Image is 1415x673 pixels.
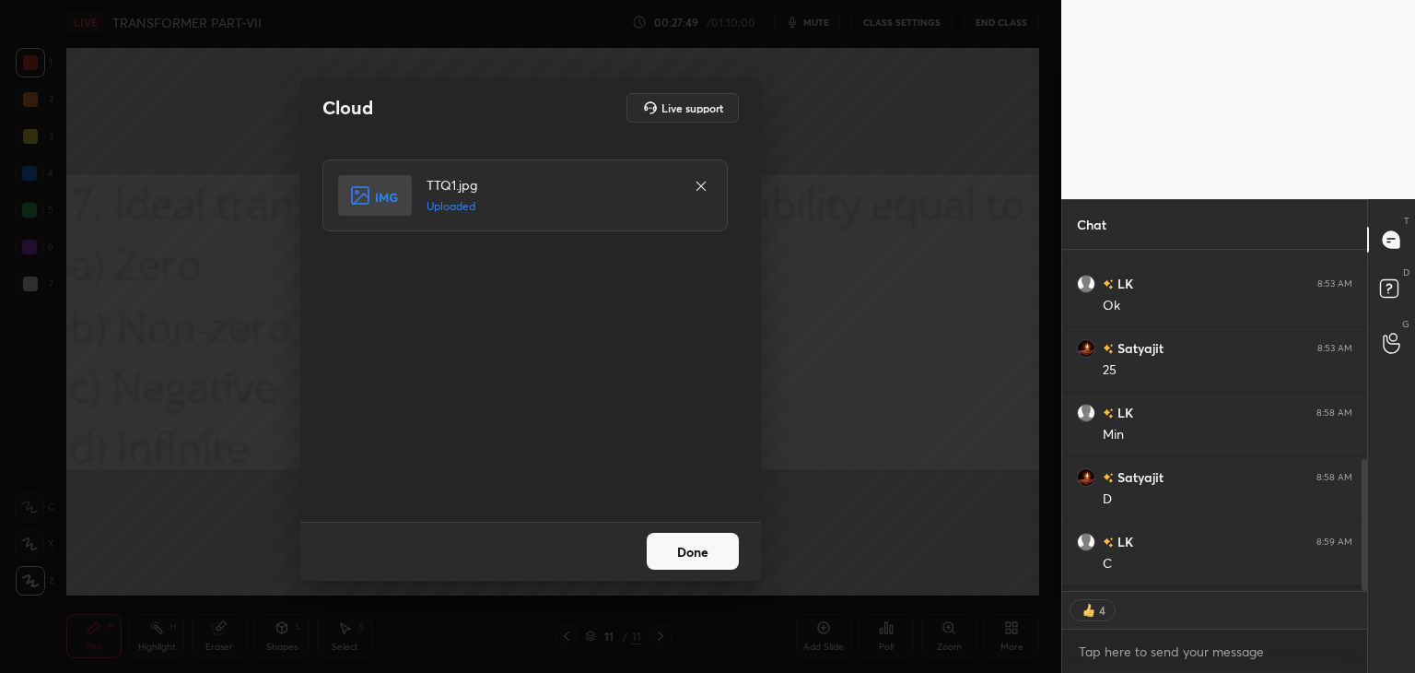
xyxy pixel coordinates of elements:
[1114,274,1133,293] h6: LK
[1316,537,1352,548] div: 8:59 AM
[1403,266,1409,279] p: D
[1317,343,1352,354] div: 8:53 AM
[1103,408,1114,419] img: no-rating-badge.077c3623.svg
[1103,555,1352,573] div: C
[1080,601,1098,620] img: thumbs_up.png
[1077,533,1095,551] img: default.png
[427,175,675,195] h4: TTQ1.jpg
[1316,472,1352,483] div: 8:58 AM
[1114,403,1133,422] h6: LK
[1317,278,1352,289] div: 8:53 AM
[1062,200,1121,249] p: Chat
[1077,275,1095,293] img: default.png
[1103,426,1352,444] div: Min
[647,533,739,570] button: Done
[1103,361,1352,380] div: 25
[661,102,723,113] h5: Live support
[1062,250,1367,592] div: grid
[1103,279,1114,289] img: no-rating-badge.077c3623.svg
[1098,603,1105,618] div: 4
[427,198,675,215] h5: Uploaded
[1103,297,1352,315] div: Ok
[1077,468,1095,487] img: daa425374cb446028a250903ee68cc3a.jpg
[1077,404,1095,422] img: default.png
[1103,473,1114,483] img: no-rating-badge.077c3623.svg
[1402,317,1409,331] p: G
[1404,214,1409,228] p: T
[1316,407,1352,419] div: 8:58 AM
[1103,344,1114,354] img: no-rating-badge.077c3623.svg
[1114,467,1164,487] h6: Satyajit
[1077,339,1095,358] img: daa425374cb446028a250903ee68cc3a.jpg
[1103,490,1352,509] div: D
[1114,338,1164,358] h6: Satyajit
[322,96,373,120] h2: Cloud
[1103,537,1114,548] img: no-rating-badge.077c3623.svg
[1114,532,1133,551] h6: LK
